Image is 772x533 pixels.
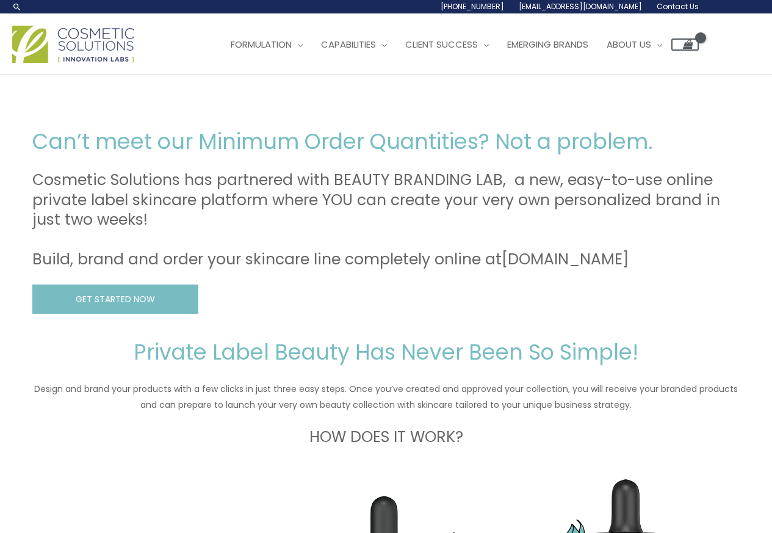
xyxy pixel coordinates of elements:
a: [DOMAIN_NAME] [502,248,629,270]
nav: Site Navigation [212,26,699,63]
a: Emerging Brands [498,26,597,63]
a: About Us [597,26,671,63]
span: Contact Us [657,1,699,12]
a: View Shopping Cart, empty [671,38,699,51]
span: [PHONE_NUMBER] [441,1,504,12]
a: Search icon link [12,2,22,12]
span: About Us [607,38,651,51]
h2: Can’t meet our Minimum Order Quantities? Not a problem. [32,128,740,156]
img: Cosmetic Solutions Logo [12,26,134,63]
span: Formulation [231,38,292,51]
a: GET STARTED NOW [32,285,198,314]
span: Emerging Brands [507,38,588,51]
a: Capabilities [312,26,396,63]
h3: HOW DOES IT WORK? [32,427,740,448]
h2: Private Label Beauty Has Never Been So Simple! [32,338,740,366]
a: Formulation [222,26,312,63]
span: [EMAIL_ADDRESS][DOMAIN_NAME] [519,1,642,12]
a: Client Success [396,26,498,63]
h3: Cosmetic Solutions has partnered with BEAUTY BRANDING LAB, a new, easy-to-use online private labe... [32,170,740,270]
p: Design and brand your products with a few clicks in just three easy steps. Once you’ve created an... [32,381,740,413]
span: Client Success [405,38,478,51]
span: Capabilities [321,38,376,51]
